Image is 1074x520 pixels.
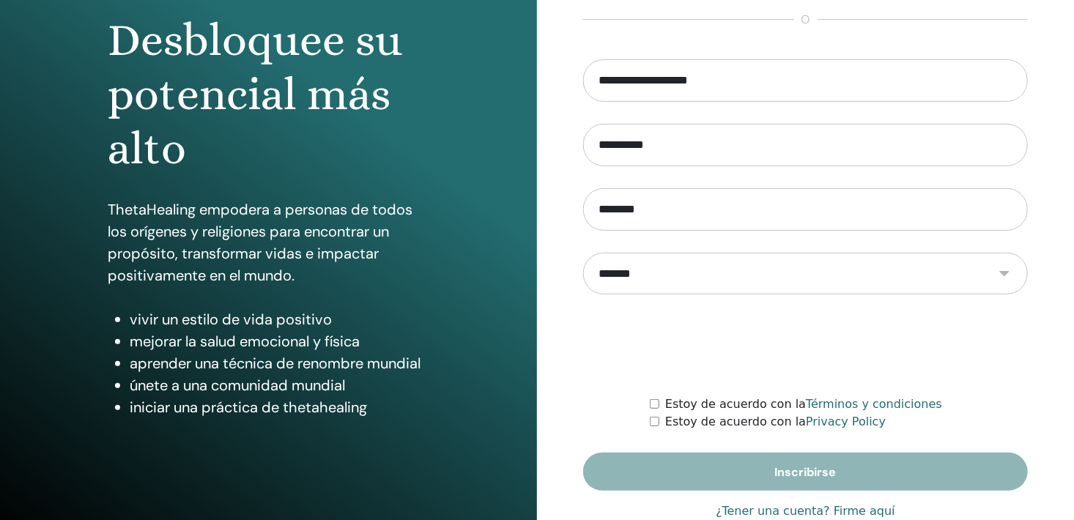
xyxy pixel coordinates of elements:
label: Estoy de acuerdo con la [665,395,942,413]
p: ThetaHealing empodera a personas de todos los orígenes y religiones para encontrar un propósito, ... [108,198,429,286]
li: aprender una técnica de renombre mundial [130,352,429,374]
label: Estoy de acuerdo con la [665,413,886,431]
a: Privacy Policy [806,415,886,428]
a: ¿Tener una cuenta? Firme aquí [716,502,895,520]
li: únete a una comunidad mundial [130,374,429,396]
li: vivir un estilo de vida positivo [130,308,429,330]
li: mejorar la salud emocional y física [130,330,429,352]
h1: Desbloquee su potencial más alto [108,13,429,177]
a: Términos y condiciones [806,397,942,411]
iframe: reCAPTCHA [695,316,917,374]
span: o [794,11,818,29]
li: iniciar una práctica de thetahealing [130,396,429,418]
